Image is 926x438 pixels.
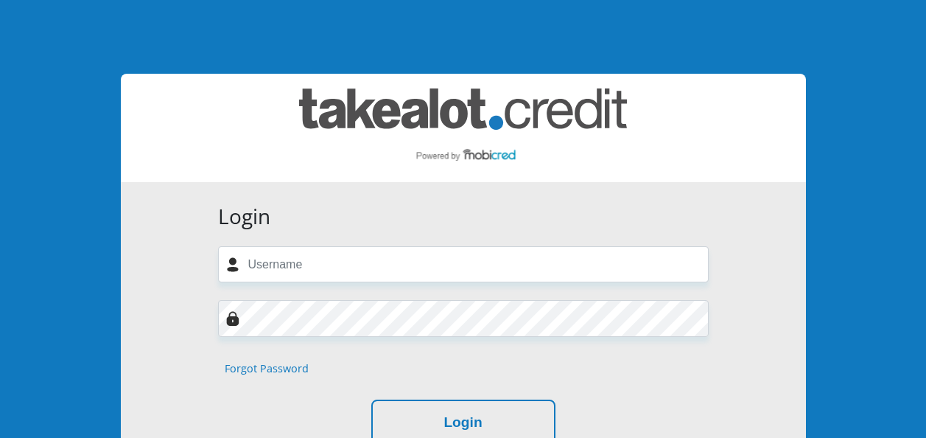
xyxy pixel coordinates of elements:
h3: Login [218,204,709,229]
img: user-icon image [225,257,240,272]
img: takealot_credit logo [299,88,627,167]
a: Forgot Password [225,361,309,377]
input: Username [218,246,709,282]
img: Image [225,311,240,326]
